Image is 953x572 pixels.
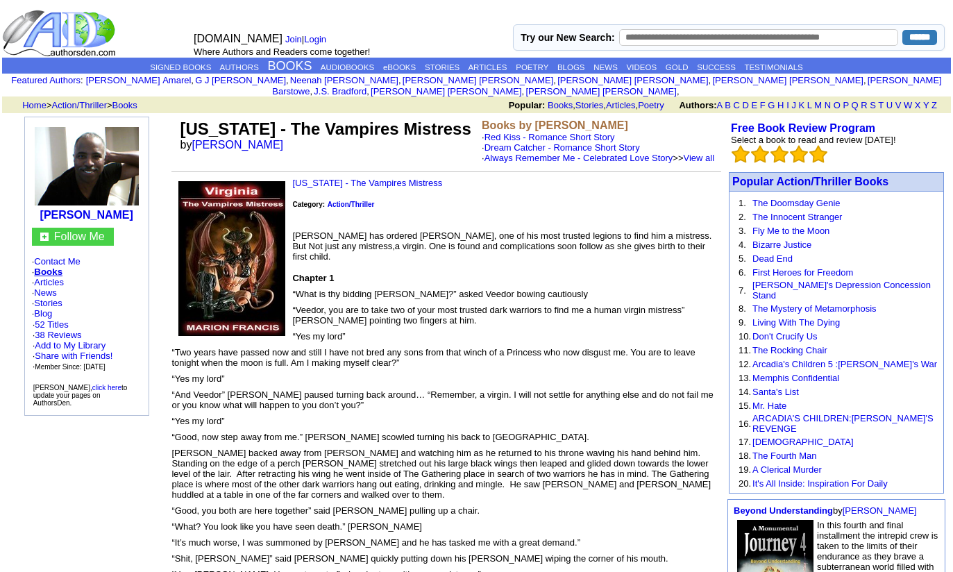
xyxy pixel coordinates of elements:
[525,86,676,96] a: [PERSON_NAME] [PERSON_NAME]
[751,100,757,110] a: E
[171,521,721,532] div: “What? You look like you have seen death.” [PERSON_NAME]
[171,373,721,384] div: “Yes my lord”
[171,505,721,516] div: “Good, you both are here together” said [PERSON_NAME] pulling up a chair.
[752,345,827,355] a: The Rocking Chair
[22,100,47,110] a: Home
[770,145,788,163] img: bigemptystars.png
[482,132,714,163] font: ·
[35,330,81,340] a: 38 Reviews
[931,100,937,110] a: Z
[739,226,746,236] font: 3.
[195,75,286,85] a: G J [PERSON_NAME]
[321,63,374,71] a: AUDIOBOOKS
[712,75,863,85] a: [PERSON_NAME] [PERSON_NAME]
[482,153,714,163] font: · >>
[484,153,673,163] a: Always Remember Me - Celebrated Love Story
[752,303,876,314] a: The Mystery of Metamorphosis
[401,77,403,85] font: i
[739,419,751,429] font: 16.
[744,63,802,71] a: TESTIMONIALS
[35,127,139,205] img: 76143.jpg
[843,505,917,516] a: [PERSON_NAME]
[425,63,459,71] a: STORIES
[171,389,721,410] div: “And Veedor” [PERSON_NAME] paused turning back around… “Remember, a virgin. I will not settle for...
[752,280,931,301] a: [PERSON_NAME]'s Depression Concession Stand
[809,145,827,163] img: bigemptystars.png
[752,198,840,208] a: The Doomsday Genie
[171,331,721,342] div: “Yes my lord”
[915,100,921,110] a: X
[171,537,721,548] div: “It’s much worse, I was summoned by [PERSON_NAME] and he has tasked me with a great demand.”
[289,77,290,85] font: i
[807,100,812,110] a: L
[194,47,370,57] font: Where Authors and Readers come together!
[484,132,615,142] a: Red Kiss - Romance Short Story
[34,308,52,319] a: Blog
[285,34,331,44] font: |
[752,373,839,383] a: Memphis Confidential
[468,63,507,71] a: ARTICLES
[666,63,689,71] a: GOLD
[866,77,868,85] font: i
[171,553,721,564] div: “Shit, [PERSON_NAME]” said [PERSON_NAME] quickly putting down his [PERSON_NAME] wiping the corner...
[192,139,283,151] a: [PERSON_NAME]
[752,331,818,342] a: Don't Crucify Us
[328,199,375,209] a: Action/Thriller
[739,303,746,314] font: 8.
[34,267,62,277] a: Books
[742,100,748,110] a: D
[790,145,808,163] img: bigemptystars.png
[752,437,853,447] a: [DEMOGRAPHIC_DATA]
[314,86,366,96] a: J.S. Bradford
[194,33,282,44] font: [DOMAIN_NAME]
[171,448,721,500] div: [PERSON_NAME] backed away from [PERSON_NAME] and watching him as he returned to his throne waving...
[86,75,942,96] font: , , , , , , , , , ,
[851,100,858,110] a: Q
[52,100,107,110] a: Action/Thriller
[17,100,137,110] font: > >
[739,317,746,328] font: 9.
[304,34,326,44] a: Login
[92,384,121,392] a: click here
[697,63,736,71] a: SUCCESS
[35,340,106,351] a: Add to My Library
[557,75,708,85] a: [PERSON_NAME] [PERSON_NAME]
[684,153,715,163] a: View all
[679,100,716,110] b: Authors:
[739,437,751,447] font: 17.
[739,239,746,250] font: 4.
[40,233,49,241] img: gc.jpg
[752,478,888,489] a: It's All Inside: Inspiration For Daily
[752,253,793,264] a: Dead End
[593,63,618,71] a: NEWS
[732,176,888,187] a: Popular Action/Thriller Books
[521,32,614,43] label: Try our New Search:
[35,319,68,330] a: 52 Titles
[732,145,750,163] img: bigemptystars.png
[482,119,628,131] b: Books by [PERSON_NAME]
[86,75,192,85] a: [PERSON_NAME] Amarel
[777,100,784,110] a: H
[524,88,525,96] font: i
[843,100,848,110] a: P
[34,287,57,298] a: News
[482,142,714,163] font: ·
[739,373,751,383] font: 13.
[292,201,325,208] b: Category:
[33,319,113,371] font: · ·
[731,122,875,134] b: Free Book Review Program
[733,100,739,110] a: C
[171,432,721,442] div: “Good, now step away from me.” [PERSON_NAME] scowled turning his back to [GEOGRAPHIC_DATA].
[786,100,789,110] a: I
[2,9,119,58] img: logo_ad.gif
[33,384,128,407] font: [PERSON_NAME], to update your pages on AuthorsDen.
[290,75,398,85] a: Neenah [PERSON_NAME]
[40,209,133,221] a: [PERSON_NAME]
[548,100,573,110] a: Books
[171,305,721,326] div: “Veedor, you are to take two of your most trusted dark warriors to find me a human virgin mistres...
[371,86,521,96] a: [PERSON_NAME] [PERSON_NAME]
[717,100,723,110] a: A
[112,100,137,110] a: Books
[731,135,896,145] font: Select a book to read and review [DATE]!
